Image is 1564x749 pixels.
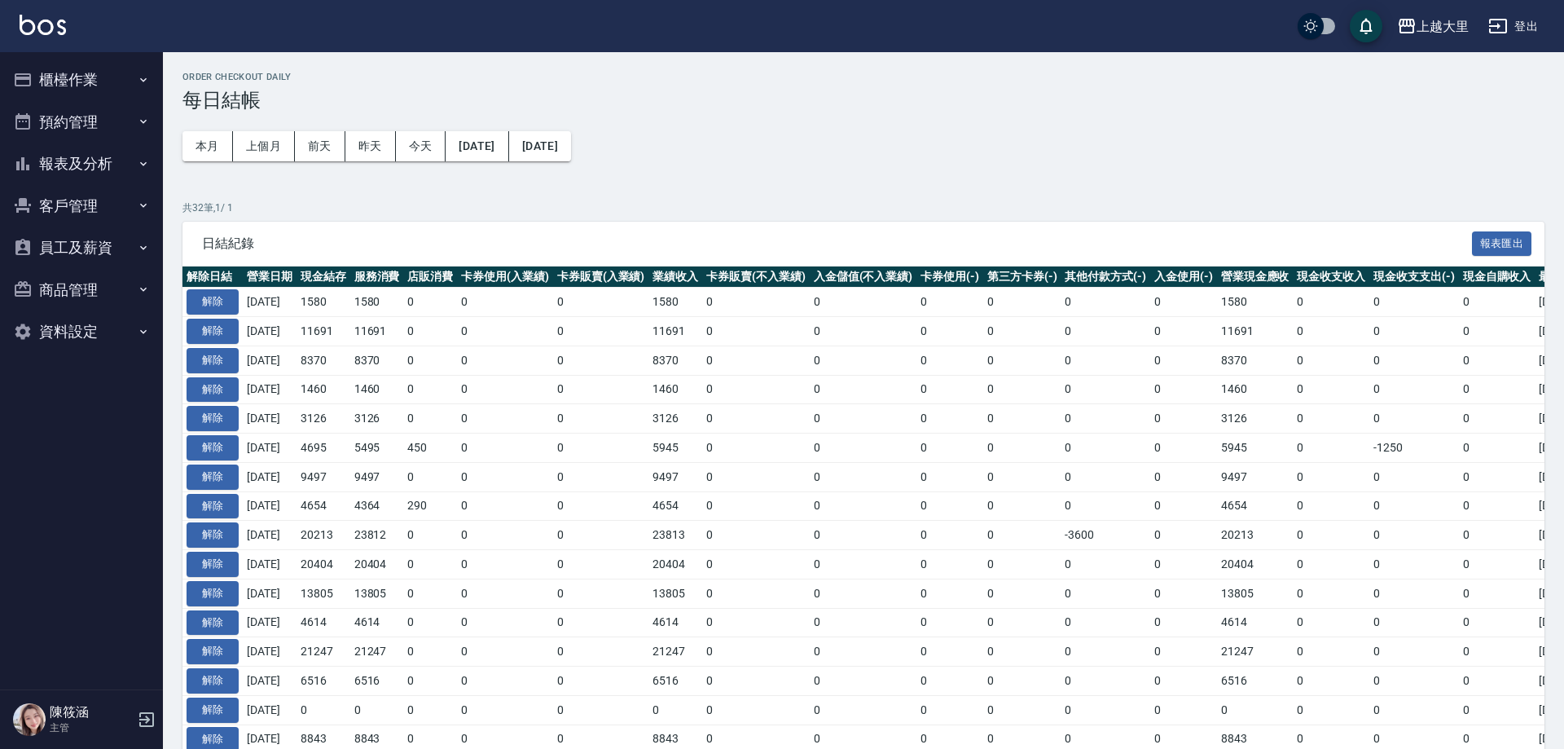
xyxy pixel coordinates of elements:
[1150,267,1217,288] th: 入金使用(-)
[1369,608,1459,637] td: 0
[1217,346,1294,375] td: 8370
[1472,231,1532,257] button: 報表匯出
[350,267,404,288] th: 服務消費
[1150,521,1217,550] td: 0
[7,269,156,311] button: 商品管理
[243,375,297,404] td: [DATE]
[297,462,350,491] td: 9497
[1293,317,1369,346] td: 0
[20,15,66,35] img: Logo
[1061,462,1150,491] td: 0
[916,267,983,288] th: 卡券使用(-)
[1293,267,1369,288] th: 現金收支收入
[187,435,239,460] button: 解除
[7,59,156,101] button: 櫃檯作業
[1217,667,1294,696] td: 6516
[446,131,508,161] button: [DATE]
[509,131,571,161] button: [DATE]
[1417,16,1469,37] div: 上越大里
[1061,579,1150,608] td: 0
[810,550,917,579] td: 0
[243,317,297,346] td: [DATE]
[187,639,239,664] button: 解除
[810,608,917,637] td: 0
[182,72,1544,82] h2: Order checkout daily
[1061,317,1150,346] td: 0
[648,608,702,637] td: 4614
[350,375,404,404] td: 1460
[1293,637,1369,667] td: 0
[187,465,239,490] button: 解除
[983,346,1061,375] td: 0
[202,236,1472,252] span: 日結紀錄
[916,346,983,375] td: 0
[1369,434,1459,463] td: -1250
[983,375,1061,404] td: 0
[1459,317,1535,346] td: 0
[702,579,810,608] td: 0
[457,579,553,608] td: 0
[297,346,350,375] td: 8370
[1293,434,1369,463] td: 0
[350,550,404,579] td: 20404
[1369,346,1459,375] td: 0
[182,131,233,161] button: 本月
[13,703,46,736] img: Person
[1061,667,1150,696] td: 0
[187,581,239,606] button: 解除
[457,608,553,637] td: 0
[1217,288,1294,317] td: 1580
[1061,375,1150,404] td: 0
[1061,608,1150,637] td: 0
[916,317,983,346] td: 0
[350,462,404,491] td: 9497
[983,491,1061,521] td: 0
[1293,608,1369,637] td: 0
[916,579,983,608] td: 0
[1369,637,1459,667] td: 0
[1217,462,1294,491] td: 9497
[1369,288,1459,317] td: 0
[553,608,649,637] td: 0
[1459,550,1535,579] td: 0
[553,579,649,608] td: 0
[243,491,297,521] td: [DATE]
[1459,608,1535,637] td: 0
[297,267,350,288] th: 現金結存
[1369,404,1459,434] td: 0
[1061,521,1150,550] td: -3600
[553,491,649,521] td: 0
[457,404,553,434] td: 0
[553,375,649,404] td: 0
[983,608,1061,637] td: 0
[553,462,649,491] td: 0
[403,637,457,667] td: 0
[1459,434,1535,463] td: 0
[916,288,983,317] td: 0
[1150,375,1217,404] td: 0
[297,667,350,696] td: 6516
[648,550,702,579] td: 20404
[1369,550,1459,579] td: 0
[187,348,239,373] button: 解除
[297,521,350,550] td: 20213
[243,288,297,317] td: [DATE]
[297,434,350,463] td: 4695
[350,637,404,667] td: 21247
[457,375,553,404] td: 0
[648,521,702,550] td: 23813
[810,491,917,521] td: 0
[553,404,649,434] td: 0
[1293,288,1369,317] td: 0
[810,521,917,550] td: 0
[648,579,702,608] td: 13805
[648,375,702,404] td: 1460
[702,317,810,346] td: 0
[916,462,983,491] td: 0
[457,434,553,463] td: 0
[1217,550,1294,579] td: 20404
[1217,521,1294,550] td: 20213
[187,289,239,315] button: 解除
[1459,346,1535,375] td: 0
[1369,579,1459,608] td: 0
